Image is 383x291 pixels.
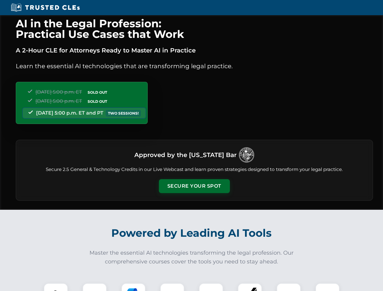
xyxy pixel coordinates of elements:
button: Secure Your Spot [159,179,230,193]
h3: Approved by the [US_STATE] Bar [134,149,237,160]
span: [DATE] 5:00 p.m. ET [35,89,82,95]
h1: AI in the Legal Profession: Practical Use Cases that Work [16,18,373,39]
p: Learn the essential AI technologies that are transforming legal practice. [16,61,373,71]
img: Logo [239,147,254,162]
p: A 2-Hour CLE for Attorneys Ready to Master AI in Practice [16,45,373,55]
h2: Powered by Leading AI Tools [24,222,360,244]
span: SOLD OUT [86,98,109,105]
p: Master the essential AI technologies transforming the legal profession. Our comprehensive courses... [86,249,298,266]
span: SOLD OUT [86,89,109,95]
span: [DATE] 5:00 p.m. ET [35,98,82,104]
img: Trusted CLEs [9,3,82,12]
p: Secure 2.5 General & Technology Credits in our Live Webcast and learn proven strategies designed ... [23,166,365,173]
